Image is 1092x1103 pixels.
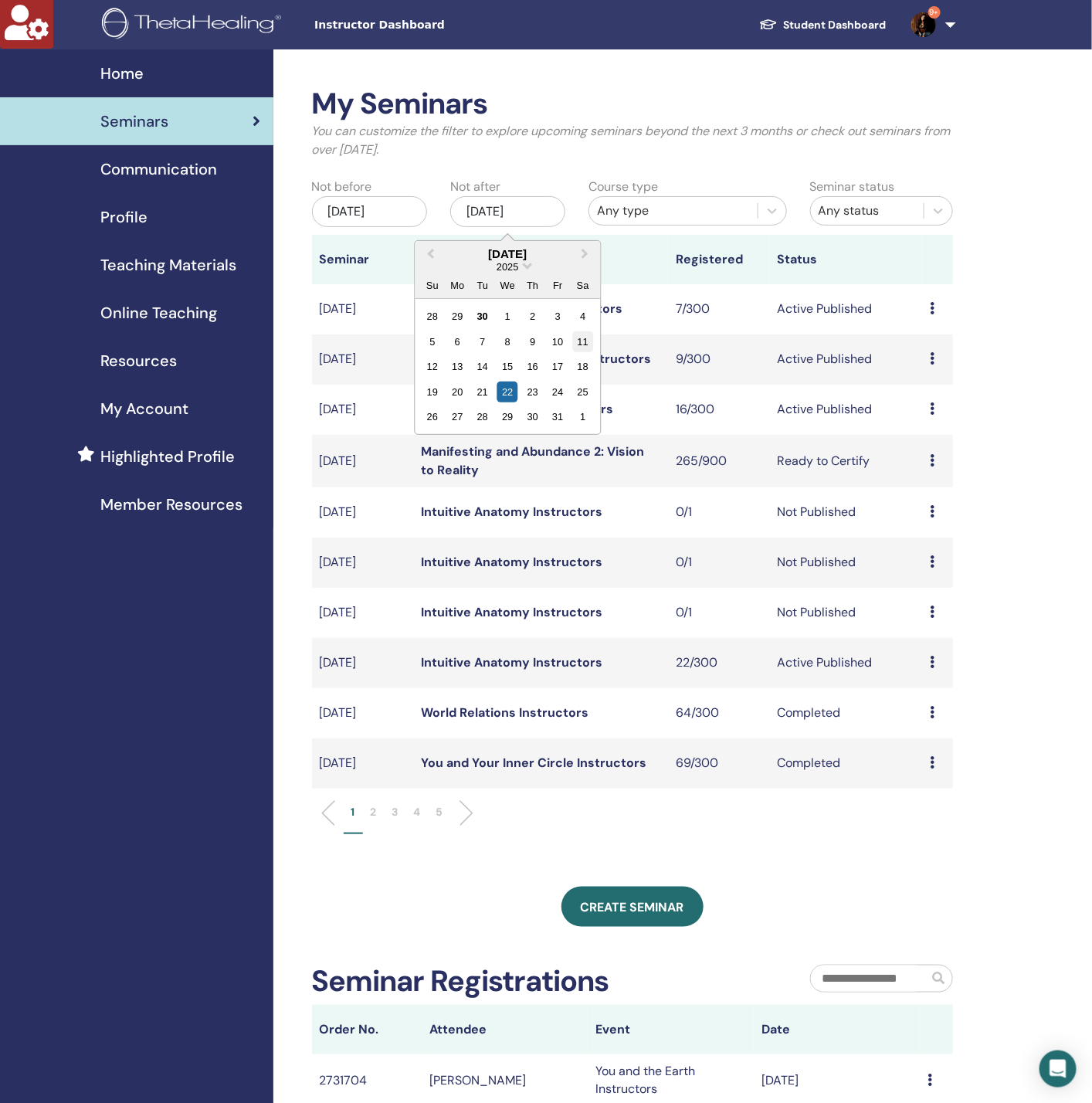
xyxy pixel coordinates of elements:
[421,704,588,721] a: World Relations Instructors
[597,202,750,220] div: Any type
[100,349,177,372] span: Resources
[668,235,770,284] th: Registered
[422,331,443,352] div: Choose Sunday, October 5th, 2025
[312,334,414,385] td: [DATE]
[416,243,441,267] button: Previous Month
[561,887,704,927] a: Create seminar
[668,435,770,487] td: 265/900
[472,275,493,296] div: Tu
[414,240,601,436] div: Choose Date
[668,738,770,789] td: 69/300
[312,87,954,122] h2: My Seminars
[588,178,658,196] label: Course type
[472,306,493,327] div: Choose Tuesday, September 30th, 2025
[770,487,923,538] td: Not Published
[420,304,595,429] div: Month October, 2025
[312,385,414,435] td: [DATE]
[548,306,568,327] div: Choose Friday, October 3rd, 2025
[447,406,468,427] div: Choose Monday, October 27th, 2025
[415,247,600,260] div: [DATE]
[472,356,493,377] div: Choose Tuesday, October 14th, 2025
[522,306,543,327] div: Choose Thursday, October 2nd, 2025
[100,62,144,85] span: Home
[100,493,242,516] span: Member Resources
[447,275,468,296] div: Mo
[747,11,899,39] a: Student Dashboard
[472,331,493,352] div: Choose Tuesday, October 7th, 2025
[522,275,543,296] div: Th
[497,331,518,352] div: Choose Wednesday, October 8th, 2025
[447,306,468,327] div: Choose Monday, September 29th, 2025
[770,235,923,284] th: Status
[668,284,770,334] td: 7/300
[497,356,518,377] div: Choose Wednesday, October 15th, 2025
[312,122,954,159] p: You can customize the filter to explore upcoming seminars beyond the next 3 months or check out s...
[572,275,593,296] div: Sa
[770,688,923,738] td: Completed
[422,406,443,427] div: Choose Sunday, October 26th, 2025
[668,538,770,588] td: 0/1
[414,804,421,820] p: 4
[436,804,443,820] p: 5
[581,899,684,915] span: Create seminar
[421,755,646,771] a: You and Your Inner Circle Instructors
[770,385,923,435] td: Active Published
[668,487,770,538] td: 0/1
[754,1005,920,1054] th: Date
[770,638,923,688] td: Active Published
[548,356,568,377] div: Choose Friday, October 17th, 2025
[100,445,235,468] span: Highlighted Profile
[100,253,236,277] span: Teaching Materials
[312,178,372,196] label: Not before
[422,275,443,296] div: Su
[770,334,923,385] td: Active Published
[497,406,518,427] div: Choose Wednesday, October 29th, 2025
[447,382,468,402] div: Choose Monday, October 20th, 2025
[928,6,941,19] span: 9+
[770,284,923,334] td: Active Published
[522,406,543,427] div: Choose Thursday, October 30th, 2025
[100,205,148,229] span: Profile
[312,964,609,999] h2: Seminar Registrations
[572,382,593,402] div: Choose Saturday, October 25th, 2025
[102,8,287,42] img: logo.png
[421,504,602,520] a: Intuitive Anatomy Instructors
[588,1005,754,1054] th: Event
[371,804,377,820] p: 2
[312,284,414,334] td: [DATE]
[668,385,770,435] td: 16/300
[312,638,414,688] td: [DATE]
[447,331,468,352] div: Choose Monday, October 6th, 2025
[770,738,923,789] td: Completed
[314,17,546,33] span: Instructor Dashboard
[668,688,770,738] td: 64/300
[312,1005,422,1054] th: Order No.
[548,331,568,352] div: Choose Friday, October 10th, 2025
[100,110,168,133] span: Seminars
[450,178,500,196] label: Not after
[497,275,518,296] div: We
[421,604,602,620] a: Intuitive Anatomy Instructors
[312,688,414,738] td: [DATE]
[1039,1050,1077,1088] div: Open Intercom Messenger
[911,12,936,37] img: default.jpg
[572,406,593,427] div: Choose Saturday, November 1st, 2025
[668,588,770,638] td: 0/1
[351,804,355,820] p: 1
[421,654,602,670] a: Intuitive Anatomy Instructors
[312,435,414,487] td: [DATE]
[770,588,923,638] td: Not Published
[497,382,518,402] div: Choose Wednesday, October 22nd, 2025
[312,487,414,538] td: [DATE]
[472,382,493,402] div: Choose Tuesday, October 21st, 2025
[548,275,568,296] div: Fr
[312,196,427,227] div: [DATE]
[770,538,923,588] td: Not Published
[422,1005,588,1054] th: Attendee
[421,554,602,570] a: Intuitive Anatomy Instructors
[572,356,593,377] div: Choose Saturday, October 18th, 2025
[100,301,217,324] span: Online Teaching
[522,331,543,352] div: Choose Thursday, October 9th, 2025
[574,243,599,267] button: Next Month
[572,306,593,327] div: Choose Saturday, October 4th, 2025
